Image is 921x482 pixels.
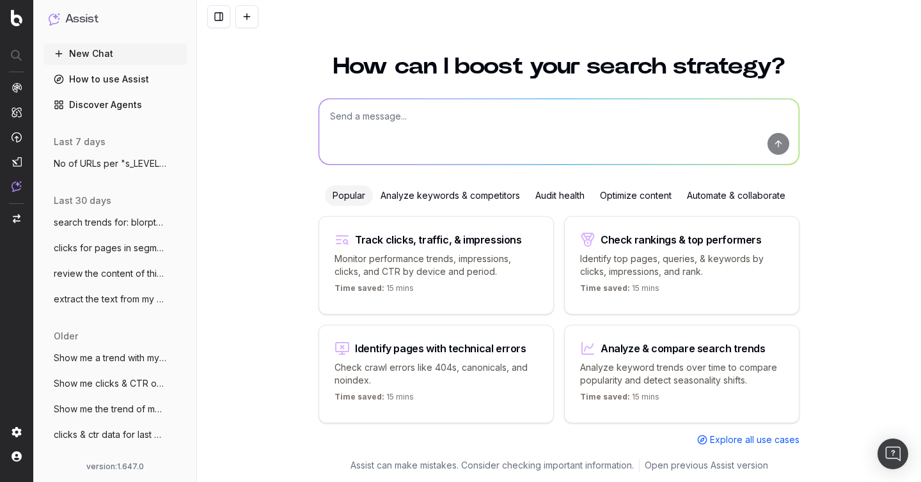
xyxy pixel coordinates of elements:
p: Monitor performance trends, impressions, clicks, and CTR by device and period. [335,253,538,278]
img: Assist [12,181,22,192]
div: Popular [325,185,373,206]
img: Intelligence [12,107,22,118]
button: Show me clicks & CTR on last 7 days vs p [43,373,187,394]
button: clicks for pages in segmentation s_LEVEL [43,238,187,258]
button: Show me the trend of my website's clicks [43,399,187,419]
span: Explore all use cases [710,433,799,446]
span: Show me clicks & CTR on last 7 days vs p [54,377,166,390]
span: Time saved: [580,283,630,293]
button: extract the text from my page: [URL] [43,289,187,309]
div: Check rankings & top performers [601,235,762,245]
button: New Chat [43,43,187,64]
div: Analyze & compare search trends [601,343,766,354]
div: Identify pages with technical errors [355,343,526,354]
img: Botify logo [11,10,22,26]
img: Activation [12,132,22,143]
button: review the content of this page and prop [43,263,187,284]
div: Audit health [528,185,592,206]
p: Check crawl errors like 404s, canonicals, and noindex. [335,361,538,387]
span: clicks & ctr data for last 7 days [54,428,166,441]
p: Assist can make mistakes. Consider checking important information. [350,459,634,472]
p: 15 mins [580,392,659,407]
span: extract the text from my page: [URL] [54,293,166,306]
div: Track clicks, traffic, & impressions [355,235,522,245]
img: Assist [49,13,60,25]
div: version: 1.647.0 [49,462,182,472]
a: Discover Agents [43,95,187,115]
button: search trends for: blorptastic furniture [43,212,187,233]
p: 15 mins [335,392,414,407]
span: last 30 days [54,194,111,207]
span: Time saved: [335,283,384,293]
button: No of URLs per "s_LEVEL2_FOLDERS" [43,153,187,174]
img: Switch project [13,214,20,223]
span: older [54,330,78,343]
a: How to use Assist [43,69,187,89]
p: 15 mins [335,283,414,299]
h1: Assist [65,10,98,28]
span: GoogleAIMode: is it possible / planned t [54,454,166,467]
span: last 7 days [54,136,106,148]
button: Show me a trend with my website's clicks [43,348,187,368]
div: Optimize content [592,185,679,206]
span: Show me a trend with my website's clicks [54,352,166,364]
span: clicks for pages in segmentation s_LEVEL [54,242,166,254]
span: review the content of this page and prop [54,267,166,280]
div: Analyze keywords & competitors [373,185,528,206]
div: Automate & collaborate [679,185,793,206]
button: GoogleAIMode: is it possible / planned t [43,450,187,470]
a: Open previous Assist version [645,459,768,472]
img: Analytics [12,82,22,93]
a: Explore all use cases [697,433,799,446]
p: 15 mins [580,283,659,299]
div: Open Intercom Messenger [878,439,908,469]
p: Analyze keyword trends over time to compare popularity and detect seasonality shifts. [580,361,783,387]
button: clicks & ctr data for last 7 days [43,424,187,445]
button: Assist [49,10,182,28]
img: Setting [12,427,22,437]
span: Time saved: [335,392,384,401]
span: search trends for: blorptastic furniture [54,216,166,229]
h1: How can I boost your search strategy? [319,55,799,78]
img: Studio [12,157,22,167]
span: Time saved: [580,392,630,401]
span: Show me the trend of my website's clicks [54,403,166,416]
p: Identify top pages, queries, & keywords by clicks, impressions, and rank. [580,253,783,278]
img: My account [12,451,22,462]
span: No of URLs per "s_LEVEL2_FOLDERS" [54,157,166,170]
